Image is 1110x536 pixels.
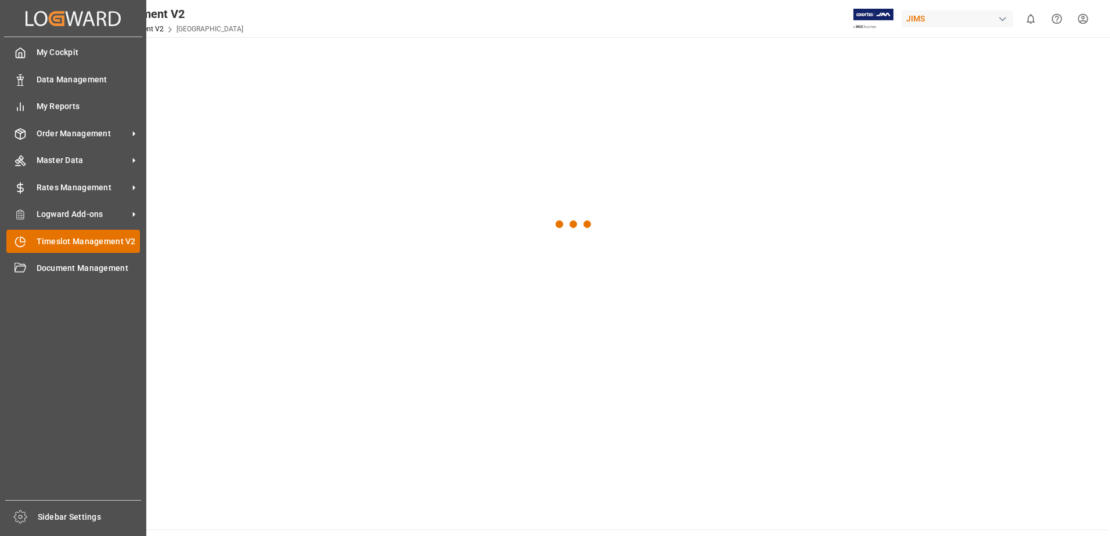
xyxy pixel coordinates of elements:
[902,8,1018,30] button: JIMS
[6,41,140,64] a: My Cockpit
[37,100,140,113] span: My Reports
[38,511,142,523] span: Sidebar Settings
[1044,6,1070,32] button: Help Center
[853,9,893,29] img: Exertis%20JAM%20-%20Email%20Logo.jpg_1722504956.jpg
[37,154,128,166] span: Master Data
[51,5,243,23] div: Timeslot Management V2
[37,46,140,59] span: My Cockpit
[37,74,140,86] span: Data Management
[37,262,140,274] span: Document Management
[902,10,1013,27] div: JIMS
[6,68,140,90] a: Data Management
[37,128,128,140] span: Order Management
[1018,6,1044,32] button: show 0 new notifications
[37,182,128,194] span: Rates Management
[6,230,140,252] a: Timeslot Management V2
[37,236,140,248] span: Timeslot Management V2
[37,208,128,220] span: Logward Add-ons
